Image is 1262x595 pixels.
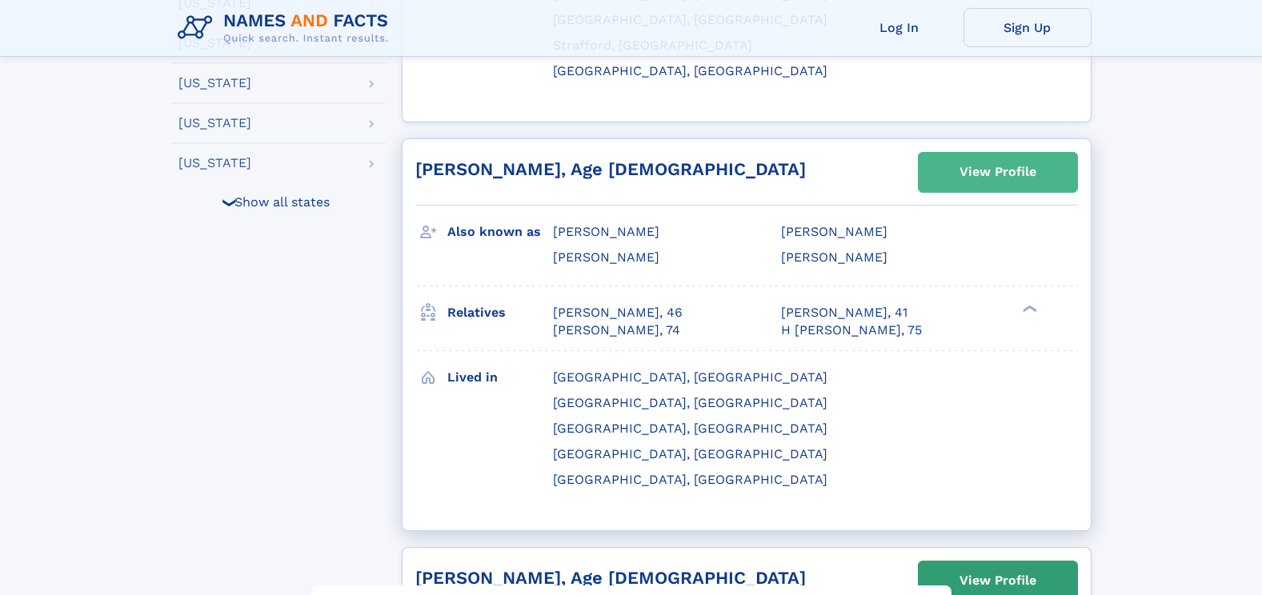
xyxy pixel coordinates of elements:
[219,197,238,207] div: ❯
[553,250,659,265] span: [PERSON_NAME]
[919,153,1077,191] a: View Profile
[835,8,964,47] a: Log In
[447,218,553,246] h3: Also known as
[178,77,251,90] div: [US_STATE]
[553,224,659,239] span: [PERSON_NAME]
[553,321,680,339] a: [PERSON_NAME], 74
[553,421,827,436] span: [GEOGRAPHIC_DATA], [GEOGRAPHIC_DATA]
[781,321,922,339] a: H [PERSON_NAME], 75
[553,446,827,461] span: [GEOGRAPHIC_DATA], [GEOGRAPHIC_DATA]
[553,304,683,321] a: [PERSON_NAME], 46
[781,304,907,321] a: [PERSON_NAME], 41
[178,117,251,130] div: [US_STATE]
[178,157,251,170] div: [US_STATE]
[447,364,553,391] h3: Lived in
[553,395,827,410] span: [GEOGRAPHIC_DATA], [GEOGRAPHIC_DATA]
[171,6,402,50] img: Logo Names and Facts
[447,299,553,326] h3: Relatives
[553,63,827,78] span: [GEOGRAPHIC_DATA], [GEOGRAPHIC_DATA]
[1020,303,1039,313] div: ❯
[415,159,806,179] a: [PERSON_NAME], Age [DEMOGRAPHIC_DATA]
[415,568,806,588] a: [PERSON_NAME], Age [DEMOGRAPHIC_DATA]
[553,472,827,487] span: [GEOGRAPHIC_DATA], [GEOGRAPHIC_DATA]
[781,224,887,239] span: [PERSON_NAME]
[964,8,1092,47] a: Sign Up
[781,250,887,265] span: [PERSON_NAME]
[171,182,386,221] div: Show all states
[553,369,827,385] span: [GEOGRAPHIC_DATA], [GEOGRAPHIC_DATA]
[960,154,1036,190] div: View Profile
